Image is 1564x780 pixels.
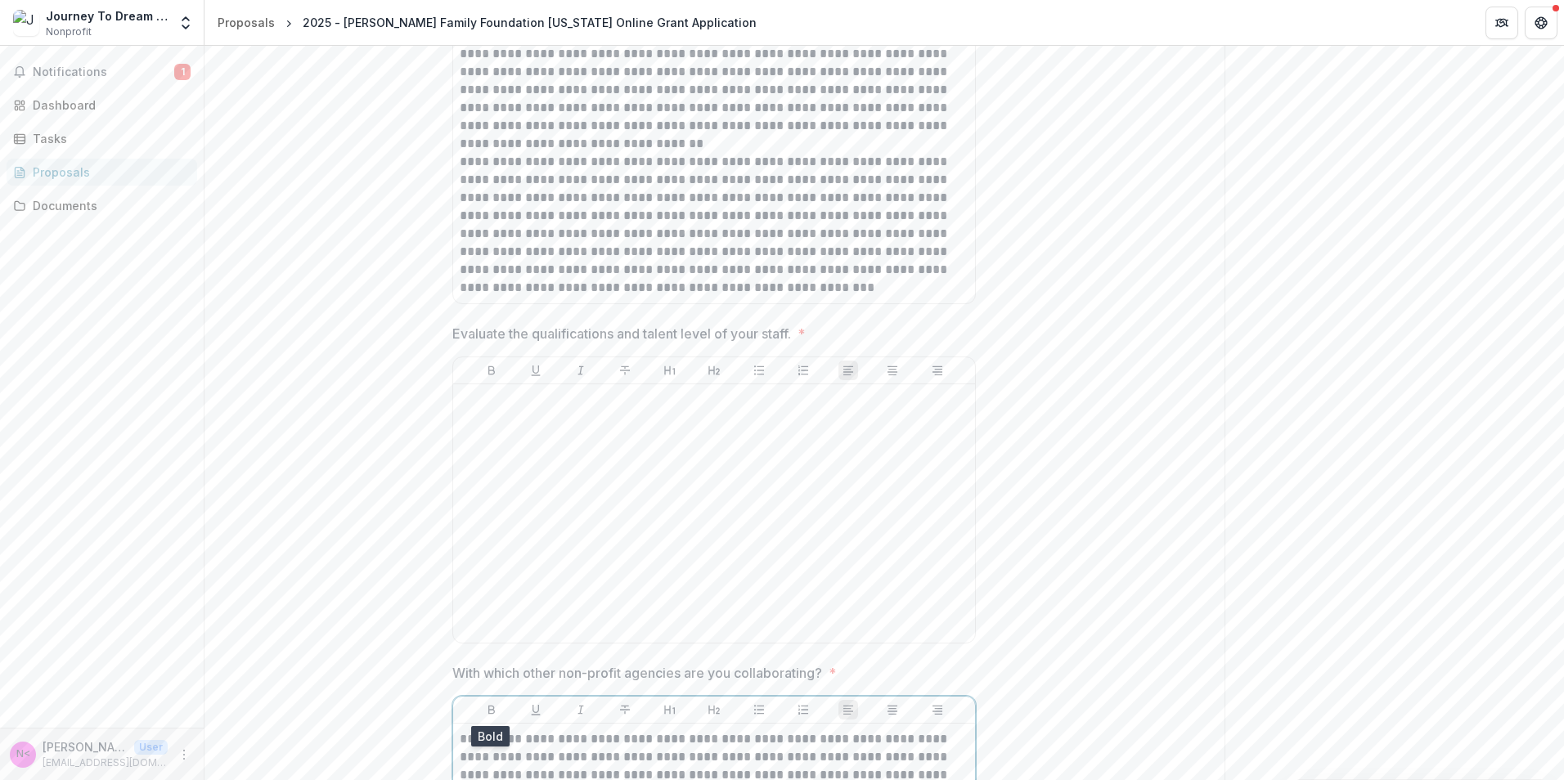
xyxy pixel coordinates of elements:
[211,11,281,34] a: Proposals
[526,700,546,719] button: Underline
[7,125,197,152] a: Tasks
[749,361,769,380] button: Bullet List
[704,700,724,719] button: Heading 2
[46,7,168,25] div: Journey To Dream Foundation
[33,96,184,114] div: Dashboard
[793,700,813,719] button: Ordered List
[7,159,197,186] a: Proposals
[928,361,947,380] button: Align Right
[838,361,858,380] button: Align Left
[33,65,174,79] span: Notifications
[482,361,501,380] button: Bold
[174,64,191,80] span: 1
[174,745,194,764] button: More
[452,324,791,343] p: Evaluate the qualifications and talent level of your staff.
[211,11,763,34] nav: breadcrumb
[7,59,197,85] button: Notifications1
[838,700,858,719] button: Align Left
[928,700,947,719] button: Align Right
[174,7,197,39] button: Open entity switcher
[749,700,769,719] button: Bullet List
[7,92,197,119] a: Dashboard
[615,700,635,719] button: Strike
[1485,7,1518,39] button: Partners
[883,700,902,719] button: Align Center
[33,130,184,147] div: Tasks
[452,663,822,683] p: With which other non-profit agencies are you collaborating?
[615,361,635,380] button: Strike
[303,14,757,31] div: 2025 - [PERSON_NAME] Family Foundation [US_STATE] Online Grant Application
[33,164,184,181] div: Proposals
[7,192,197,219] a: Documents
[526,361,546,380] button: Underline
[704,361,724,380] button: Heading 2
[883,361,902,380] button: Align Center
[571,361,591,380] button: Italicize
[134,740,168,755] p: User
[571,700,591,719] button: Italicize
[16,749,30,760] div: Nesa Grider <nesa@journeytodream.org
[43,738,128,755] p: [PERSON_NAME] <[EMAIL_ADDRESS][DOMAIN_NAME]
[46,25,92,39] span: Nonprofit
[660,700,680,719] button: Heading 1
[660,361,680,380] button: Heading 1
[43,755,168,770] p: [EMAIL_ADDRESS][DOMAIN_NAME]
[793,361,813,380] button: Ordered List
[1525,7,1557,39] button: Get Help
[33,197,184,214] div: Documents
[218,14,275,31] div: Proposals
[482,700,501,719] button: Bold
[13,10,39,36] img: Journey To Dream Foundation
